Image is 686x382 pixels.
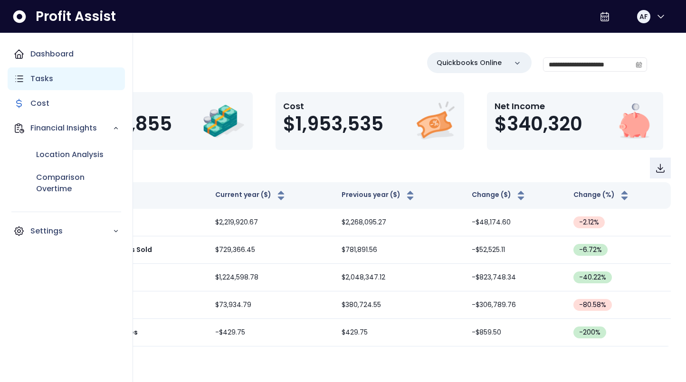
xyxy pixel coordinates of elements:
[464,236,566,264] td: -$52,525.11
[579,245,602,255] span: -6.72 %
[342,190,416,201] button: Previous year ($)
[283,100,383,112] p: Cost
[639,12,648,21] span: AF
[36,149,104,160] p: Location Analysis
[437,58,502,68] p: Quickbooks Online
[334,264,464,291] td: $2,048,347.12
[579,327,600,337] span: -200 %
[334,319,464,346] td: $429.75
[579,272,606,282] span: -40.22 %
[215,190,287,201] button: Current year ($)
[208,209,334,236] td: $2,219,920.67
[334,209,464,236] td: $2,268,095.27
[650,158,671,178] button: Download
[579,217,599,227] span: -2.12 %
[573,190,630,201] button: Change (%)
[613,100,656,142] img: Net Income
[464,209,566,236] td: -$48,174.60
[30,225,113,237] p: Settings
[208,291,334,319] td: $73,934.79
[36,8,116,25] span: Profit Assist
[579,300,606,310] span: -80.58 %
[283,112,383,135] span: $1,953,535
[30,73,53,84] p: Tasks
[464,264,566,291] td: -$823,748.34
[472,190,527,201] button: Change ($)
[208,264,334,291] td: $1,224,598.78
[208,319,334,346] td: -$429.75
[208,236,334,264] td: $729,366.45
[30,48,74,60] p: Dashboard
[414,100,457,142] img: Cost
[464,291,566,319] td: -$306,789.76
[464,319,566,346] td: -$859.50
[334,236,464,264] td: $781,891.56
[495,100,582,112] p: Net Income
[202,100,245,142] img: Revenue
[495,112,582,135] span: $340,320
[636,61,642,68] svg: calendar
[36,172,119,195] p: Comparison Overtime
[30,98,49,109] p: Cost
[30,122,113,134] p: Financial Insights
[334,291,464,319] td: $380,724.55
